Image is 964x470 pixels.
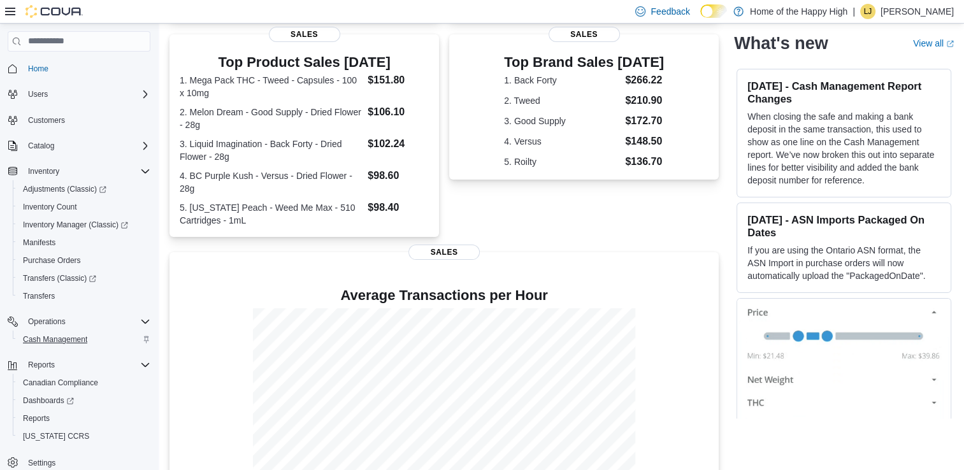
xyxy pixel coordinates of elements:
span: Reports [23,357,150,373]
dt: 3. Liquid Imagination - Back Forty - Dried Flower - 28g [180,138,363,163]
button: Users [23,87,53,102]
a: Customers [23,113,70,128]
dt: 2. Tweed [504,94,620,107]
dd: $102.24 [368,136,429,152]
span: Catalog [23,138,150,153]
button: Transfers [13,287,155,305]
dd: $148.50 [625,134,664,149]
dd: $106.10 [368,104,429,120]
span: Home [28,64,48,74]
span: Feedback [651,5,689,18]
p: | [852,4,855,19]
button: Inventory [3,162,155,180]
a: Inventory Manager (Classic) [18,217,133,232]
span: Inventory Count [23,202,77,212]
span: Inventory [23,164,150,179]
dd: $98.60 [368,168,429,183]
span: Sales [269,27,340,42]
a: Dashboards [13,392,155,409]
a: Inventory Manager (Classic) [13,216,155,234]
button: [US_STATE] CCRS [13,427,155,445]
div: Laura Jenkinson [860,4,875,19]
span: Reports [23,413,50,424]
button: Catalog [3,137,155,155]
a: Transfers (Classic) [18,271,101,286]
span: Adjustments (Classic) [23,184,106,194]
a: Canadian Compliance [18,375,103,390]
span: Inventory Manager (Classic) [18,217,150,232]
dt: 5. [US_STATE] Peach - Weed Me Max - 510 Cartridges - 1mL [180,201,363,227]
span: Customers [23,112,150,128]
span: Home [23,61,150,76]
button: Operations [3,313,155,331]
dt: 5. Roilty [504,155,620,168]
span: Purchase Orders [18,253,150,268]
a: Purchase Orders [18,253,86,268]
span: Transfers [23,291,55,301]
button: Inventory Count [13,198,155,216]
span: Reports [28,360,55,370]
a: Adjustments (Classic) [18,182,112,197]
dd: $136.70 [625,154,664,169]
h3: Top Product Sales [DATE] [180,55,429,70]
dd: $151.80 [368,73,429,88]
dt: 4. BC Purple Kush - Versus - Dried Flower - 28g [180,169,363,195]
h3: Top Brand Sales [DATE] [504,55,664,70]
h3: [DATE] - ASN Imports Packaged On Dates [747,213,940,239]
span: Canadian Compliance [18,375,150,390]
span: Customers [28,115,65,125]
button: Inventory [23,164,64,179]
p: If you are using the Ontario ASN format, the ASN Import in purchase orders will now automatically... [747,244,940,282]
span: Cash Management [18,332,150,347]
span: Sales [549,27,620,42]
button: Catalog [23,138,59,153]
dt: 4. Versus [504,135,620,148]
p: [PERSON_NAME] [881,4,954,19]
input: Dark Mode [700,4,727,18]
a: Inventory Count [18,199,82,215]
span: Catalog [28,141,54,151]
span: Inventory Manager (Classic) [23,220,128,230]
button: Home [3,59,155,78]
dd: $210.90 [625,93,664,108]
span: Reports [18,411,150,426]
span: Transfers (Classic) [23,273,96,283]
button: Reports [3,356,155,374]
a: Home [23,61,54,76]
dt: 1. Mega Pack THC - Tweed - Capsules - 100 x 10mg [180,74,363,99]
span: [US_STATE] CCRS [23,431,89,441]
span: Settings [28,458,55,468]
button: Canadian Compliance [13,374,155,392]
span: Inventory Count [18,199,150,215]
button: Purchase Orders [13,252,155,269]
svg: External link [946,40,954,48]
a: Cash Management [18,332,92,347]
span: Manifests [23,238,55,248]
span: Adjustments (Classic) [18,182,150,197]
dd: $98.40 [368,200,429,215]
span: Dashboards [23,395,74,406]
dd: $172.70 [625,113,664,129]
span: Transfers [18,288,150,304]
button: Customers [3,111,155,129]
span: Operations [28,317,66,327]
a: Adjustments (Classic) [13,180,155,198]
span: Sales [408,245,480,260]
img: Cova [25,5,83,18]
span: Manifests [18,235,150,250]
span: Cash Management [23,334,87,345]
a: View allExternal link [913,38,954,48]
dt: 3. Good Supply [504,115,620,127]
a: Manifests [18,235,61,250]
span: Operations [23,314,150,329]
span: Washington CCRS [18,429,150,444]
p: Home of the Happy High [750,4,847,19]
a: Transfers [18,288,60,304]
dt: 2. Melon Dream - Good Supply - Dried Flower - 28g [180,106,363,131]
span: Inventory [28,166,59,176]
a: Transfers (Classic) [13,269,155,287]
a: [US_STATE] CCRS [18,429,94,444]
h4: Average Transactions per Hour [180,288,709,303]
span: Dashboards [18,393,150,408]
